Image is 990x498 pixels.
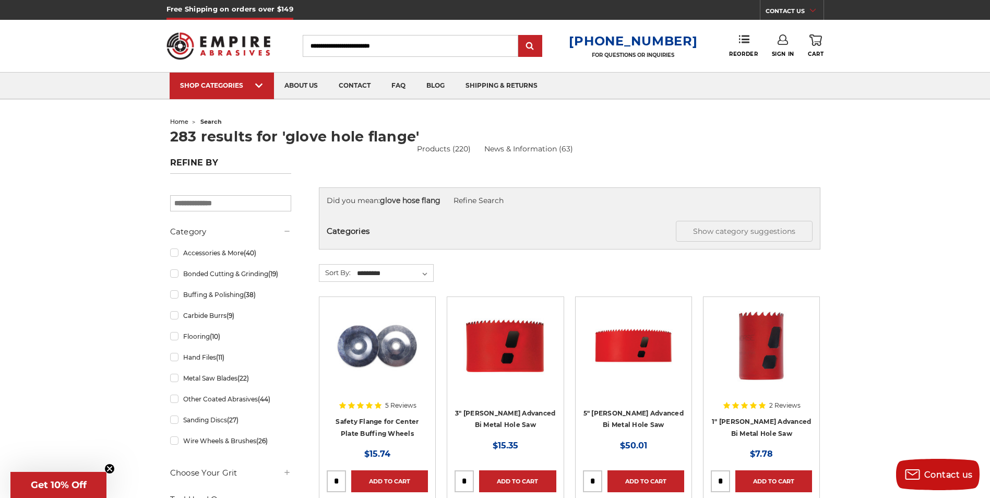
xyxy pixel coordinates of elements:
h5: Choose Your Grit [170,467,291,479]
span: 2 Reviews [769,402,801,409]
a: 4 inch safety flange for center plate airway buffs [327,304,428,406]
a: Carbide Burrs [170,306,291,325]
a: 3" [PERSON_NAME] Advanced Bi Metal Hole Saw [455,409,555,429]
h5: Categories [327,221,813,242]
h5: Refine by [170,158,291,174]
span: Contact us [924,470,973,480]
img: 4 inch safety flange for center plate airway buffs [336,304,419,388]
p: FOR QUESTIONS OR INQUIRIES [569,52,697,58]
a: home [170,118,188,125]
span: (44) [258,395,270,403]
div: Did you mean: [327,195,813,206]
span: $7.78 [750,449,773,459]
a: Products (220) [417,144,471,153]
a: Add to Cart [479,470,556,492]
a: contact [328,73,381,99]
a: Buffing & Polishing [170,286,291,304]
a: Bonded Cutting & Grinding [170,265,291,283]
select: Sort By: [355,266,433,281]
img: 1" Morse Advanced Bi Metal Hole Saw [720,304,803,388]
a: Add to Cart [607,470,684,492]
div: SHOP CATEGORIES [180,81,264,89]
a: about us [274,73,328,99]
span: (40) [244,249,256,257]
strong: glove hose flang [380,196,440,205]
span: (27) [227,416,238,424]
a: Add to Cart [735,470,812,492]
img: 5" Morse Advanced Bi Metal Hole Saw [592,304,675,388]
a: faq [381,73,416,99]
a: Hand Files [170,348,291,366]
span: search [200,118,222,125]
a: Flooring [170,327,291,346]
a: 3" Morse Advanced Bi Metal Hole Saw [455,304,556,406]
a: Metal Saw Blades [170,369,291,387]
button: Show category suggestions [676,221,813,242]
a: CONTACT US [766,5,824,20]
a: News & Information (63) [484,144,573,155]
a: Sanding Discs [170,411,291,429]
span: Reorder [729,51,758,57]
a: Safety Flange for Center Plate Buffing Wheels [336,418,419,437]
h1: 283 results for 'glove hole flange' [170,129,820,144]
a: Other Coated Abrasives [170,390,291,408]
span: (11) [216,353,224,361]
span: 5 Reviews [385,402,416,409]
span: (38) [244,291,256,299]
span: (9) [226,312,234,319]
label: Sort By: [319,265,351,280]
img: 3" Morse Advanced Bi Metal Hole Saw [463,304,547,388]
span: Sign In [772,51,794,57]
span: $50.01 [620,441,647,450]
a: Cart [808,34,824,57]
img: Empire Abrasives [166,26,271,66]
h5: Category [170,226,291,238]
a: Wire Wheels & Brushes [170,432,291,450]
a: shipping & returns [455,73,548,99]
a: Refine Search [454,196,504,205]
a: 1" Morse Advanced Bi Metal Hole Saw [711,304,812,406]
span: (10) [210,333,220,340]
a: Add to Cart [351,470,428,492]
button: Contact us [896,459,980,490]
span: $15.35 [493,441,518,450]
a: [PHONE_NUMBER] [569,33,697,49]
a: 5" Morse Advanced Bi Metal Hole Saw [583,304,684,406]
div: Get 10% OffClose teaser [10,472,106,498]
span: $15.74 [364,449,390,459]
a: Reorder [729,34,758,57]
span: (26) [256,437,268,445]
a: 5" [PERSON_NAME] Advanced Bi Metal Hole Saw [583,409,684,429]
a: blog [416,73,455,99]
button: Close teaser [104,464,115,474]
a: 1" [PERSON_NAME] Advanced Bi Metal Hole Saw [712,418,811,437]
span: (22) [237,374,249,382]
span: Get 10% Off [31,479,87,491]
span: (19) [268,270,278,278]
input: Submit [520,36,541,57]
span: Cart [808,51,824,57]
a: Accessories & More [170,244,291,262]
